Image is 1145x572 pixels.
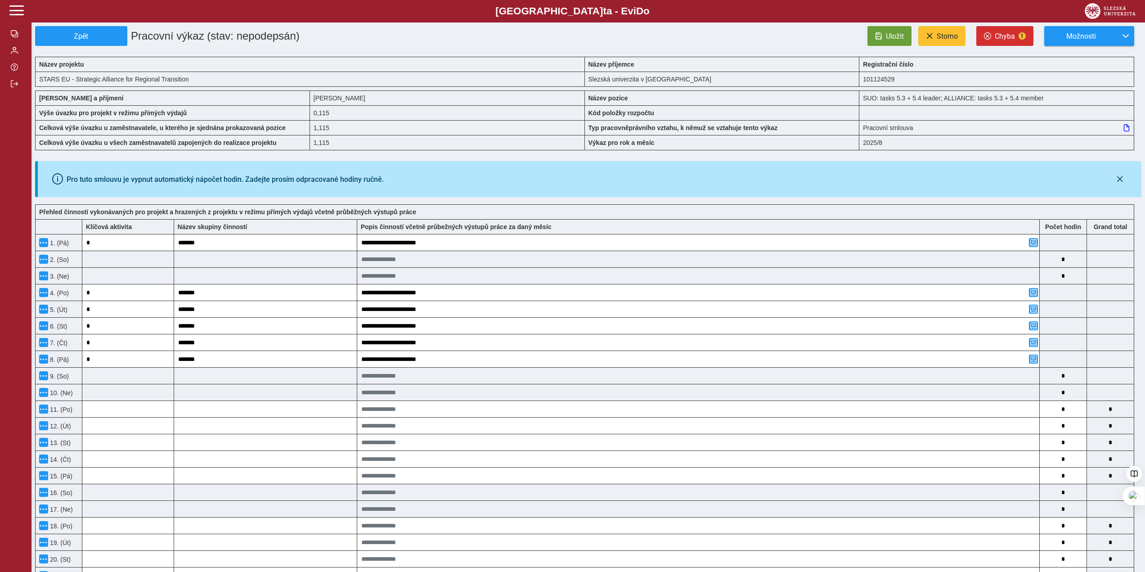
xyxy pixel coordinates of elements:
b: Typ pracovněprávního vztahu, k němuž se vztahuje tento výkaz [588,124,778,131]
b: Název pozice [588,95,628,102]
span: 1. (Pá) [48,239,69,247]
div: Pro tuto smlouvu je vypnut automatický nápočet hodin. Zadejte prosím odpracované hodiny ručně. [67,175,384,184]
span: 12. (Út) [48,423,71,430]
button: Možnosti [1044,26,1117,46]
button: Menu [39,305,48,314]
span: 10. (Ne) [48,389,73,396]
span: 5. (Út) [48,306,67,313]
div: SUO: tasks 5.3 + 5.4 leader; ALLIANCE: tasks 5.3 + 5.4 member [859,90,1134,105]
button: Přidat poznámku [1029,305,1038,314]
b: Klíčová aktivita [86,223,132,230]
button: Přidat poznámku [1029,355,1038,364]
div: 0,92 h / den. 4,6 h / týden. [310,105,585,120]
button: Menu [39,521,48,530]
button: Menu [39,538,48,547]
span: 11. (Po) [48,406,72,413]
b: [PERSON_NAME] a příjmení [39,95,123,102]
button: Menu [39,238,48,247]
div: 1,115 [310,120,585,135]
span: Možnosti [1052,32,1110,41]
span: 13. (St) [48,439,71,446]
div: 2025/8 [859,135,1134,150]
span: Chyba [995,32,1015,41]
b: Výše úvazku pro projekt v režimu přímých výdajů [39,109,187,117]
span: 6. (St) [48,323,67,330]
button: Menu [39,504,48,513]
b: Název projektu [39,61,84,68]
b: Popis činností včetně průbežných výstupů práce za daný měsíc [361,223,552,230]
span: 14. (Čt) [48,456,71,463]
b: Výkaz pro rok a měsíc [588,139,655,146]
div: STARS EU - Strategic Alliance for Regional Transition [35,72,585,87]
button: Menu [39,405,48,414]
img: logo_web_su.png [1085,3,1136,19]
button: Menu [39,371,48,380]
span: Storno [937,32,958,41]
button: Přidat poznámku [1029,338,1038,347]
span: 2. (So) [48,256,69,263]
span: Uložit [886,32,904,41]
button: Menu [39,554,48,563]
b: Registrační číslo [863,61,913,68]
button: Přidat poznámku [1029,321,1038,330]
div: Pracovní smlouva [859,120,1134,135]
span: 3. (Ne) [48,273,69,280]
div: 1,115 [310,135,585,150]
span: t [603,5,606,17]
button: Menu [39,455,48,464]
span: 7. (Čt) [48,339,67,347]
b: [GEOGRAPHIC_DATA] a - Evi [27,5,1118,17]
span: D [636,5,643,17]
button: Menu [39,288,48,297]
span: 18. (Po) [48,522,72,530]
h1: Pracovní výkaz (stav: nepodepsán) [127,26,496,46]
b: Celková výše úvazku u zaměstnavatele, u kterého je sjednána prokazovaná pozice [39,124,286,131]
span: 9. (So) [48,373,69,380]
div: Slezská univerzita v [GEOGRAPHIC_DATA] [585,72,860,87]
div: [PERSON_NAME] [310,90,585,105]
b: Suma za den přes všechny výkazy [1087,223,1134,230]
span: 20. (St) [48,556,71,563]
button: Uložit [867,26,912,46]
span: 15. (Pá) [48,473,72,480]
button: Zpět [35,26,127,46]
span: 1 [1019,32,1026,40]
b: Celková výše úvazku u všech zaměstnavatelů zapojených do realizace projektu [39,139,277,146]
button: Chyba1 [976,26,1033,46]
span: 19. (Út) [48,539,71,546]
b: Název příjemce [588,61,634,68]
button: Menu [39,338,48,347]
button: Menu [39,271,48,280]
button: Přidat poznámku [1029,238,1038,247]
button: Menu [39,488,48,497]
span: 4. (Po) [48,289,69,297]
b: Přehled činností vykonávaných pro projekt a hrazených z projektu v režimu přímých výdajů včetně p... [39,208,416,216]
b: Kód položky rozpočtu [588,109,654,117]
button: Storno [918,26,965,46]
span: 17. (Ne) [48,506,73,513]
b: Název skupiny činností [178,223,247,230]
button: Přidat poznámku [1029,288,1038,297]
button: Menu [39,255,48,264]
span: 8. (Pá) [48,356,69,363]
span: Zpět [39,32,123,41]
span: 16. (So) [48,489,72,496]
button: Menu [39,438,48,447]
button: Menu [39,355,48,364]
button: Menu [39,421,48,430]
button: Menu [39,388,48,397]
div: 101124529 [859,72,1134,87]
button: Menu [39,471,48,480]
span: o [643,5,650,17]
button: Menu [39,321,48,330]
b: Počet hodin [1040,223,1087,230]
